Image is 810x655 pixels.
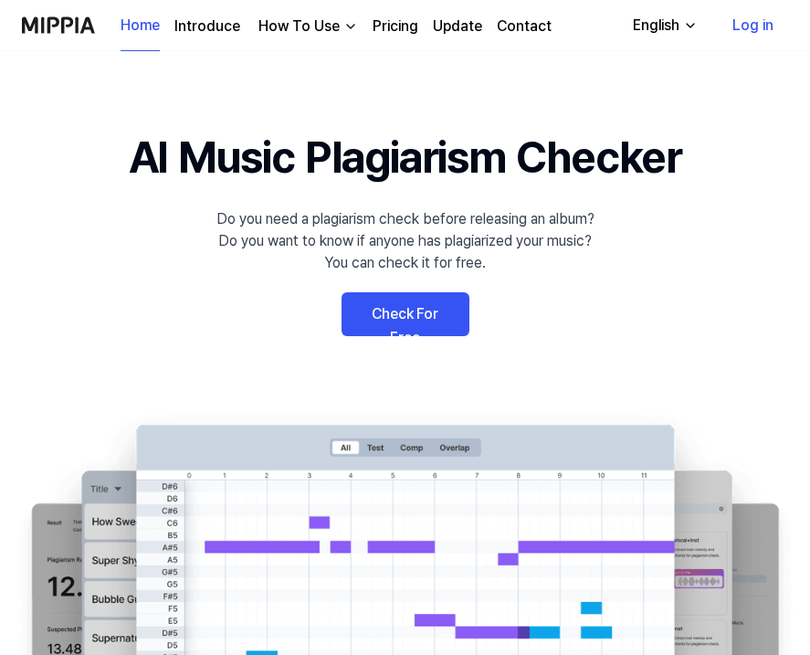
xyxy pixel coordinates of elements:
a: Update [433,16,482,37]
a: Introduce [174,16,240,37]
div: English [629,15,683,37]
div: How To Use [255,16,343,37]
a: Pricing [373,16,418,37]
a: Contact [497,16,552,37]
img: down [343,19,358,34]
button: How To Use [255,16,358,37]
a: Home [121,1,160,51]
a: Check For Free [342,292,469,336]
h1: AI Music Plagiarism Checker [129,124,681,190]
div: Do you need a plagiarism check before releasing an album? Do you want to know if anyone has plagi... [216,208,594,274]
button: English [618,7,709,44]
